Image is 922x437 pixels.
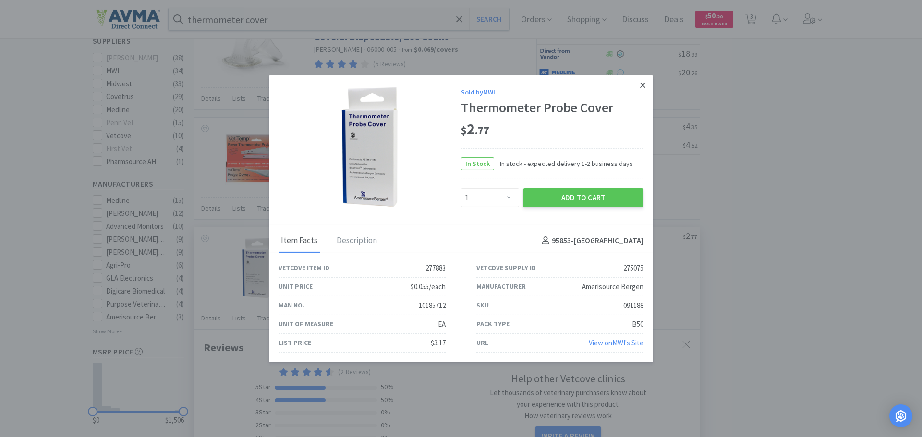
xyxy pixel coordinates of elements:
[279,229,320,253] div: Item Facts
[279,281,313,292] div: Unit Price
[523,188,643,207] button: Add to Cart
[623,262,643,274] div: 275075
[461,158,494,170] span: In Stock
[411,281,446,293] div: $0.055/each
[623,300,643,311] div: 091188
[476,300,489,310] div: SKU
[476,319,510,329] div: Pack Type
[476,281,526,292] div: Manufacturer
[419,300,446,311] div: 10185712
[494,158,633,169] span: In stock - expected delivery 1-2 business days
[279,300,304,310] div: Man No.
[538,235,643,247] h4: 95853 - [GEOGRAPHIC_DATA]
[461,124,467,137] span: $
[279,337,311,348] div: List Price
[334,229,379,253] div: Description
[431,337,446,349] div: $3.17
[632,319,643,330] div: B50
[461,100,643,116] div: Thermometer Probe Cover
[339,84,401,209] img: 5a4a5296fb6d4ef9a6d517c7991c9d1d_275075.png
[425,262,446,274] div: 277883
[476,337,488,348] div: URL
[475,124,489,137] span: . 77
[461,119,489,139] span: 2
[889,404,912,427] div: Open Intercom Messenger
[279,262,329,273] div: Vetcove Item ID
[461,87,643,97] div: Sold by MWI
[582,281,643,293] div: Amerisource Bergen
[476,262,536,273] div: Vetcove Supply ID
[279,319,333,329] div: Unit of Measure
[589,338,643,347] a: View onMWI's Site
[438,319,446,330] div: EA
